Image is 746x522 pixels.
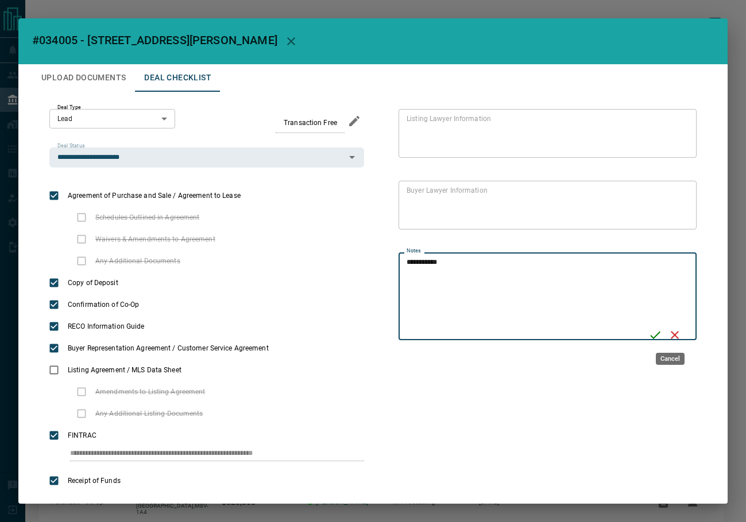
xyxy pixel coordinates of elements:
[407,247,420,255] label: Notes
[32,33,277,47] span: #034005 - [STREET_ADDRESS][PERSON_NAME]
[70,446,340,461] input: checklist input
[92,256,183,266] span: Any Additional Documents
[92,212,203,223] span: Schedules Outlined in Agreement
[407,258,640,336] textarea: text field
[344,149,360,165] button: Open
[65,321,147,332] span: RECO Information Guide
[49,109,175,128] div: Lead
[407,114,684,153] textarea: text field
[665,325,685,345] button: Cancel
[135,64,221,92] button: Deal Checklist
[92,408,206,419] span: Any Additional Listing Documents
[65,190,243,201] span: Agreement of Purchase and Sale / Agreement to Lease
[92,387,208,397] span: Amendments to Listing Agreement
[92,234,218,244] span: Waivers & Amendments to Agreement
[65,343,272,353] span: Buyer Representation Agreement / Customer Service Agreement
[407,186,684,225] textarea: text field
[57,104,81,111] label: Deal Type
[65,430,99,441] span: FINTRAC
[645,325,665,345] button: Save
[32,64,135,92] button: Upload Documents
[65,278,121,288] span: Copy of Deposit
[65,476,123,486] span: Receipt of Funds
[57,142,84,150] label: Deal Status
[65,365,184,375] span: Listing Agreement / MLS Data Sheet
[65,299,142,310] span: Confirmation of Co-Op
[656,353,685,365] div: Cancel
[345,111,364,131] button: edit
